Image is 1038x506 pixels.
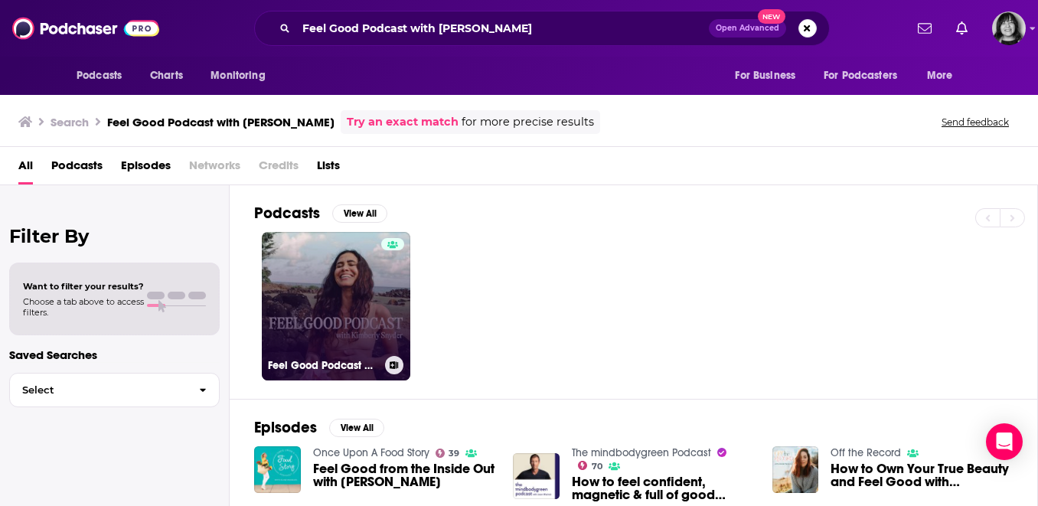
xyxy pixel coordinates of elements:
[211,65,265,87] span: Monitoring
[462,113,594,131] span: for more precise results
[9,348,220,362] p: Saved Searches
[313,462,495,488] a: Feel Good from the Inside Out with Kimberly Snyder
[332,204,387,223] button: View All
[268,359,379,372] h3: Feel Good Podcast with [PERSON_NAME]
[927,65,953,87] span: More
[296,16,709,41] input: Search podcasts, credits, & more...
[578,461,602,470] a: 70
[937,116,1014,129] button: Send feedback
[254,446,301,493] img: Feel Good from the Inside Out with Kimberly Snyder
[189,153,240,184] span: Networks
[313,446,429,459] a: Once Upon A Food Story
[121,153,171,184] a: Episodes
[262,232,410,380] a: Feel Good Podcast with [PERSON_NAME]
[200,61,285,90] button: open menu
[992,11,1026,45] span: Logged in as parkdalepublicity1
[986,423,1023,460] div: Open Intercom Messenger
[18,153,33,184] a: All
[824,65,897,87] span: For Podcasters
[9,225,220,247] h2: Filter By
[254,204,387,223] a: PodcastsView All
[23,281,144,292] span: Want to filter your results?
[12,14,159,43] img: Podchaser - Follow, Share and Rate Podcasts
[347,113,459,131] a: Try an exact match
[259,153,299,184] span: Credits
[831,446,901,459] a: Off the Record
[107,115,335,129] h3: Feel Good Podcast with [PERSON_NAME]
[950,15,974,41] a: Show notifications dropdown
[9,373,220,407] button: Select
[254,204,320,223] h2: Podcasts
[436,449,460,458] a: 39
[77,65,122,87] span: Podcasts
[992,11,1026,45] button: Show profile menu
[254,418,317,437] h2: Episodes
[716,24,779,32] span: Open Advanced
[254,418,384,437] a: EpisodesView All
[758,9,785,24] span: New
[313,462,495,488] span: Feel Good from the Inside Out with [PERSON_NAME]
[23,296,144,318] span: Choose a tab above to access filters.
[709,19,786,38] button: Open AdvancedNew
[724,61,814,90] button: open menu
[140,61,192,90] a: Charts
[51,153,103,184] a: Podcasts
[814,61,919,90] button: open menu
[51,115,89,129] h3: Search
[10,385,187,395] span: Select
[329,419,384,437] button: View All
[916,61,972,90] button: open menu
[449,450,459,457] span: 39
[572,475,754,501] a: How to feel confident, magnetic & full of good energy | Meditation teacher & NYT bestselling auth...
[317,153,340,184] a: Lists
[572,446,711,459] a: The mindbodygreen Podcast
[831,462,1013,488] a: How to Own Your True Beauty and Feel Good with Kimberly Snyder
[592,463,602,470] span: 70
[831,462,1013,488] span: How to Own Your True Beauty and Feel Good with [PERSON_NAME]
[66,61,142,90] button: open menu
[150,65,183,87] span: Charts
[912,15,938,41] a: Show notifications dropdown
[992,11,1026,45] img: User Profile
[772,446,819,493] img: How to Own Your True Beauty and Feel Good with Kimberly Snyder
[254,11,830,46] div: Search podcasts, credits, & more...
[513,453,560,500] img: How to feel confident, magnetic & full of good energy | Meditation teacher & NYT bestselling auth...
[735,65,795,87] span: For Business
